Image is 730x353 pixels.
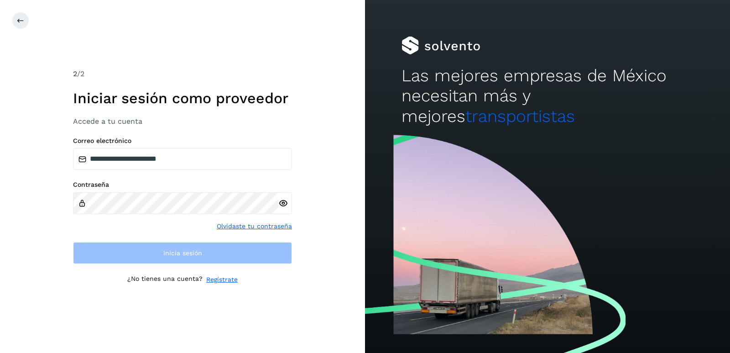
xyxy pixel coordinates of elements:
[465,106,575,126] span: transportistas
[73,242,292,264] button: Inicia sesión
[73,90,292,107] h1: Iniciar sesión como proveedor
[73,181,292,189] label: Contraseña
[73,68,292,79] div: /2
[163,250,202,256] span: Inicia sesión
[206,275,238,285] a: Regístrate
[127,275,203,285] p: ¿No tienes una cuenta?
[73,69,77,78] span: 2
[73,137,292,145] label: Correo electrónico
[401,66,693,126] h2: Las mejores empresas de México necesitan más y mejores
[217,221,292,231] a: Olvidaste tu contraseña
[73,117,292,126] h3: Accede a tu cuenta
